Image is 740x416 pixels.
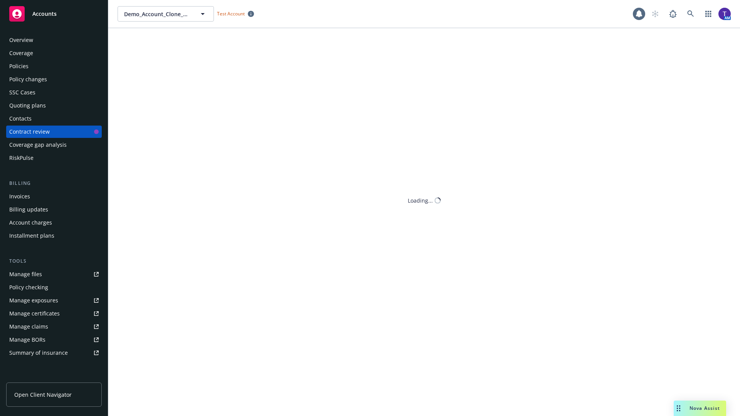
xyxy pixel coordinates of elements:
img: photo [718,8,731,20]
div: Policy checking [9,281,48,294]
a: Installment plans [6,230,102,242]
a: Policies [6,60,102,72]
a: Manage certificates [6,307,102,320]
a: Billing updates [6,203,102,216]
span: Accounts [32,11,57,17]
div: Billing [6,179,102,187]
span: Test Account [214,10,257,18]
div: Policies [9,60,29,72]
a: Manage BORs [6,334,102,346]
a: Overview [6,34,102,46]
div: SSC Cases [9,86,35,99]
a: Report a Bug [665,6,681,22]
a: Policy checking [6,281,102,294]
div: Drag to move [674,401,683,416]
div: Manage claims [9,320,48,333]
div: Coverage [9,47,33,59]
div: Manage exposures [9,294,58,307]
a: Switch app [701,6,716,22]
div: Installment plans [9,230,54,242]
div: Summary of insurance [9,347,68,359]
div: Account charges [9,216,52,229]
div: Manage BORs [9,334,45,346]
div: Billing updates [9,203,48,216]
div: Contacts [9,112,32,125]
a: Start snowing [647,6,663,22]
div: Tools [6,257,102,265]
a: SSC Cases [6,86,102,99]
a: Summary of insurance [6,347,102,359]
div: Manage certificates [9,307,60,320]
a: Account charges [6,216,102,229]
div: Quoting plans [9,99,46,112]
a: Manage files [6,268,102,280]
a: Manage claims [6,320,102,333]
div: Policy changes [9,73,47,86]
div: Contract review [9,126,50,138]
a: Contacts [6,112,102,125]
span: Nova Assist [690,405,720,411]
a: Invoices [6,190,102,203]
a: Manage exposures [6,294,102,307]
button: Nova Assist [674,401,726,416]
a: Accounts [6,3,102,25]
button: Demo_Account_Clone_QA_CR_Tests_Prospect [118,6,214,22]
div: Invoices [9,190,30,203]
a: Coverage [6,47,102,59]
span: Test Account [217,10,245,17]
a: Contract review [6,126,102,138]
a: Search [683,6,698,22]
a: Quoting plans [6,99,102,112]
div: Manage files [9,268,42,280]
div: Loading... [408,196,433,205]
span: Demo_Account_Clone_QA_CR_Tests_Prospect [124,10,191,18]
span: Open Client Navigator [14,391,72,399]
div: Analytics hub [6,374,102,382]
div: RiskPulse [9,152,34,164]
div: Coverage gap analysis [9,139,67,151]
div: Overview [9,34,33,46]
a: Policy changes [6,73,102,86]
a: Coverage gap analysis [6,139,102,151]
a: RiskPulse [6,152,102,164]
